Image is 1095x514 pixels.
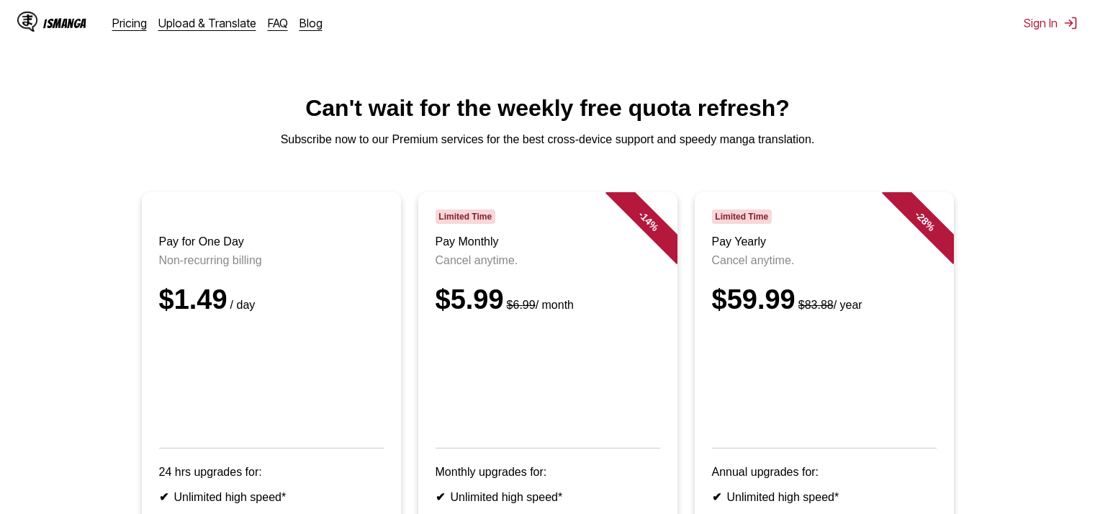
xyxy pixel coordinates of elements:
[712,333,937,428] iframe: PayPal
[504,299,574,311] small: / month
[159,333,384,428] iframe: PayPal
[17,12,112,35] a: IsManga LogoIsManga
[159,284,384,315] div: $1.49
[712,490,937,504] li: Unlimited high speed*
[159,491,168,503] b: ✔
[796,299,862,311] small: / year
[227,299,256,311] small: / day
[436,235,660,248] h3: Pay Monthly
[436,491,445,503] b: ✔
[43,17,86,30] div: IsManga
[268,16,288,30] a: FAQ
[12,95,1083,122] h1: Can't wait for the weekly free quota refresh?
[1024,16,1078,30] button: Sign In
[436,333,660,428] iframe: PayPal
[299,16,323,30] a: Blog
[798,299,834,311] s: $83.88
[12,133,1083,146] p: Subscribe now to our Premium services for the best cross-device support and speedy manga translat...
[712,254,937,267] p: Cancel anytime.
[712,491,721,503] b: ✔
[436,254,660,267] p: Cancel anytime.
[436,490,660,504] li: Unlimited high speed*
[436,209,495,224] span: Limited Time
[159,235,384,248] h3: Pay for One Day
[881,178,968,264] div: - 28 %
[436,284,660,315] div: $5.99
[159,254,384,267] p: Non-recurring billing
[158,16,256,30] a: Upload & Translate
[712,466,937,479] p: Annual upgrades for:
[159,490,384,504] li: Unlimited high speed*
[712,284,937,315] div: $59.99
[712,209,772,224] span: Limited Time
[1063,16,1078,30] img: Sign out
[436,466,660,479] p: Monthly upgrades for:
[712,235,937,248] h3: Pay Yearly
[17,12,37,32] img: IsManga Logo
[605,178,691,264] div: - 14 %
[112,16,147,30] a: Pricing
[159,466,384,479] p: 24 hrs upgrades for:
[507,299,536,311] s: $6.99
